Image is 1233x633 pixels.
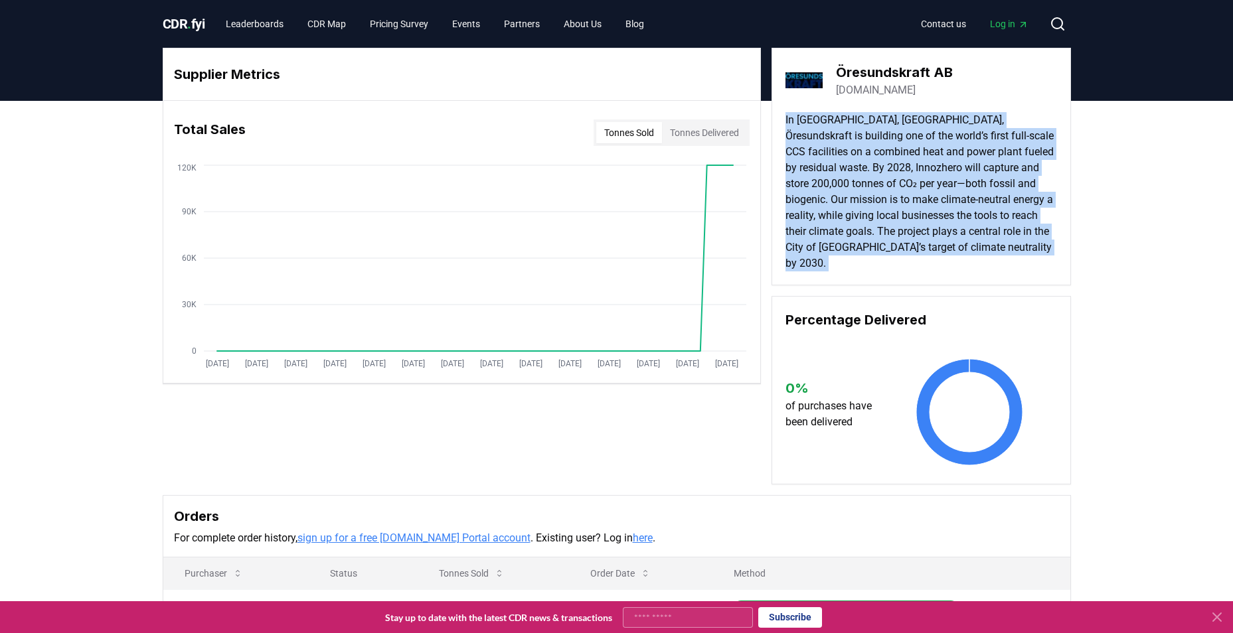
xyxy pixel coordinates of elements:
h3: Percentage Delivered [785,310,1057,330]
h3: Orders [174,506,1060,526]
p: In [GEOGRAPHIC_DATA], [GEOGRAPHIC_DATA], Öresundskraft is building one of the world’s first full-... [785,112,1057,271]
a: Partners [493,12,550,36]
div: Bioenergy with Carbon Capture and Sequestration (BECCS) [734,600,958,615]
button: Tonnes Delivered [662,122,747,143]
a: [DOMAIN_NAME] [836,82,916,98]
p: For complete order history, . Existing user? Log in . [174,530,1060,546]
a: Events [442,12,491,36]
tspan: [DATE] [597,359,620,368]
td: [DATE] [569,589,712,626]
a: Blog [615,12,655,36]
a: Pricing Survey [359,12,439,36]
tspan: [DATE] [205,359,228,368]
tspan: [DATE] [636,359,659,368]
h3: 0 % [785,378,884,398]
td: Wihlborgs [163,589,309,626]
a: Log in [979,12,1039,36]
tspan: 120K [177,163,197,173]
a: About Us [553,12,612,36]
button: Tonnes Sold [428,560,515,587]
span: Log in [990,17,1028,31]
tspan: [DATE] [401,359,424,368]
tspan: [DATE] [284,359,307,368]
button: Tonnes Sold [596,122,662,143]
span: . [187,16,191,32]
tspan: [DATE] [714,359,738,368]
button: Order Date [580,560,661,587]
img: Öresundskraft AB-logo [785,62,823,99]
tspan: [DATE] [675,359,699,368]
p: Status [319,567,408,580]
tspan: 30K [182,300,197,309]
tspan: 60K [182,253,197,263]
tspan: [DATE] [244,359,268,368]
tspan: [DATE] [362,359,385,368]
span: CDR fyi [163,16,205,32]
a: here [633,531,653,544]
a: Leaderboards [215,12,294,36]
a: CDR Map [297,12,357,36]
tspan: [DATE] [519,359,542,368]
button: Purchaser [174,560,254,587]
tspan: [DATE] [558,359,581,368]
h3: Öresundskraft AB [836,62,953,82]
p: of purchases have been delivered [785,398,884,430]
nav: Main [910,12,1039,36]
h3: Total Sales [174,119,246,146]
a: sign up for a free [DOMAIN_NAME] Portal account [297,531,531,544]
tspan: [DATE] [440,359,463,368]
h3: Supplier Metrics [174,64,750,84]
p: Method [723,567,1060,580]
a: CDR.fyi [163,15,205,33]
tspan: [DATE] [323,359,346,368]
td: 100,000 [418,589,568,626]
tspan: 90K [182,207,197,216]
tspan: [DATE] [479,359,503,368]
tspan: 0 [192,346,197,356]
a: Contact us [910,12,977,36]
nav: Main [215,12,655,36]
